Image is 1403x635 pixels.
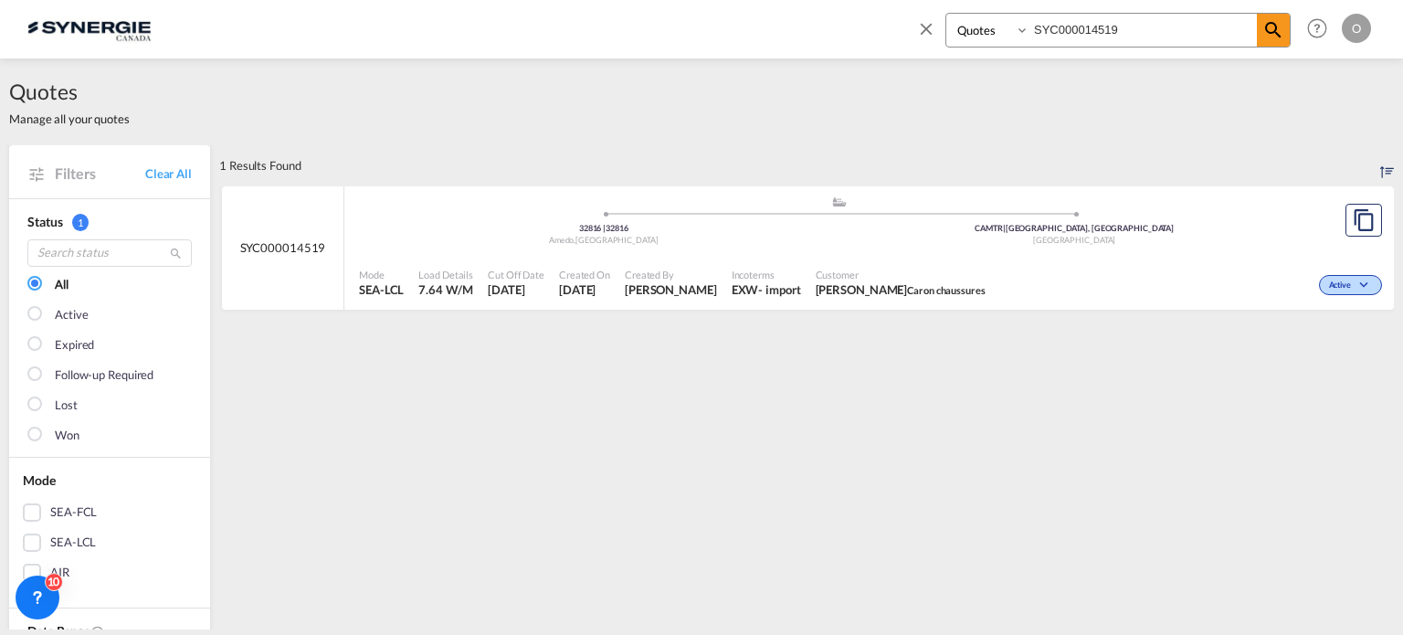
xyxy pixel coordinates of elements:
[488,268,544,281] span: Cut Off Date
[1003,223,1006,233] span: |
[907,284,985,296] span: Caron chaussures
[1356,280,1377,291] md-icon: icon-chevron-down
[606,223,628,233] span: 32816
[55,164,145,184] span: Filters
[559,268,610,281] span: Created On
[603,223,606,233] span: |
[732,268,801,281] span: Incoterms
[55,397,78,415] div: Lost
[222,186,1394,311] div: SYC000014519 assets/icons/custom/ship-fill.svgassets/icons/custom/roll-o-plane.svgOrigin SpainDes...
[23,503,196,522] md-checkbox: SEA-FCL
[1029,14,1257,46] input: Enter Quotation Number
[219,145,301,185] div: 1 Results Found
[55,336,94,355] div: Expired
[579,223,606,233] span: 32816
[1257,14,1290,47] span: icon-magnify
[1353,209,1375,231] md-icon: assets/icons/custom/copyQuote.svg
[1342,14,1371,43] div: O
[418,282,472,297] span: 7.64 W/M
[359,268,404,281] span: Mode
[1033,235,1115,245] span: [GEOGRAPHIC_DATA]
[1319,275,1382,295] div: Change Status Here
[145,165,192,182] a: Clear All
[575,235,658,245] span: [GEOGRAPHIC_DATA]
[27,8,151,49] img: 1f56c880d42311ef80fc7dca854c8e59.png
[488,281,544,298] span: 4 Sep 2025
[9,77,130,106] span: Quotes
[625,281,717,298] span: Karen Mercier
[23,564,196,582] md-checkbox: AIR
[55,366,153,385] div: Follow-up Required
[1302,13,1333,44] span: Help
[732,281,801,298] div: EXW import
[828,197,850,206] md-icon: assets/icons/custom/ship-fill.svg
[50,564,69,582] div: AIR
[1302,13,1342,46] div: Help
[23,472,56,488] span: Mode
[418,268,473,281] span: Load Details
[559,281,610,298] span: 4 Sep 2025
[816,268,986,281] span: Customer
[240,239,326,256] span: SYC000014519
[1380,145,1394,185] div: Sort by: Created On
[625,268,717,281] span: Created By
[549,235,575,245] span: Amedo
[169,247,183,260] md-icon: icon-magnify
[27,214,62,229] span: Status
[359,281,404,298] span: SEA-LCL
[1345,204,1382,237] button: Copy Quote
[1262,19,1284,41] md-icon: icon-magnify
[50,503,97,522] div: SEA-FCL
[916,13,945,57] span: icon-close
[50,534,96,552] div: SEA-LCL
[574,235,575,245] span: ,
[27,213,192,231] div: Status 1
[816,281,986,298] span: BERNARD CARON Caron chaussures
[27,239,192,267] input: Search status
[1329,280,1356,292] span: Active
[23,534,196,552] md-checkbox: SEA-LCL
[732,281,759,298] div: EXW
[758,281,800,298] div: - import
[55,306,88,324] div: Active
[975,223,1174,233] span: CAMTR [GEOGRAPHIC_DATA], [GEOGRAPHIC_DATA]
[55,427,79,445] div: Won
[916,18,936,38] md-icon: icon-close
[55,276,69,294] div: All
[9,111,130,127] span: Manage all your quotes
[72,214,89,231] span: 1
